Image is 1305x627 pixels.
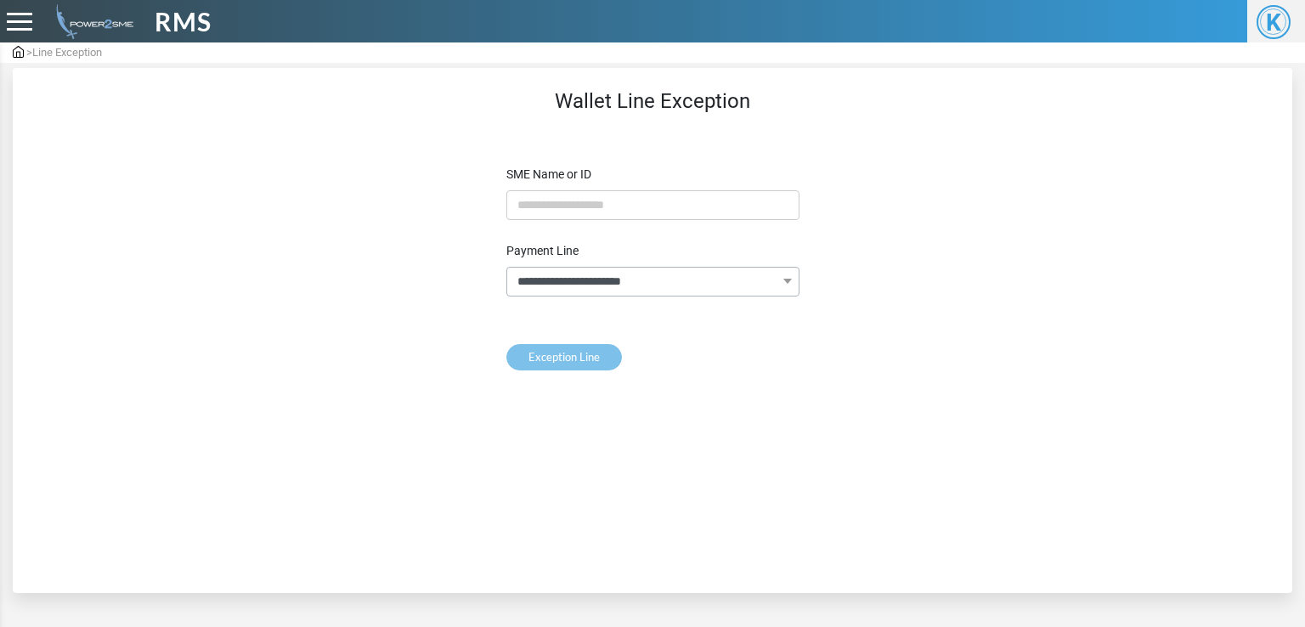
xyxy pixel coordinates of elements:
[155,3,212,41] span: RMS
[506,344,622,371] button: Exception Line
[500,166,602,184] label: SME Name or ID
[32,46,102,59] span: Line Exception
[500,242,602,260] label: Payment Line
[175,86,1131,116] p: Wallet Line Exception
[13,46,24,58] img: admin
[1257,5,1291,39] span: K
[49,4,133,39] img: admin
